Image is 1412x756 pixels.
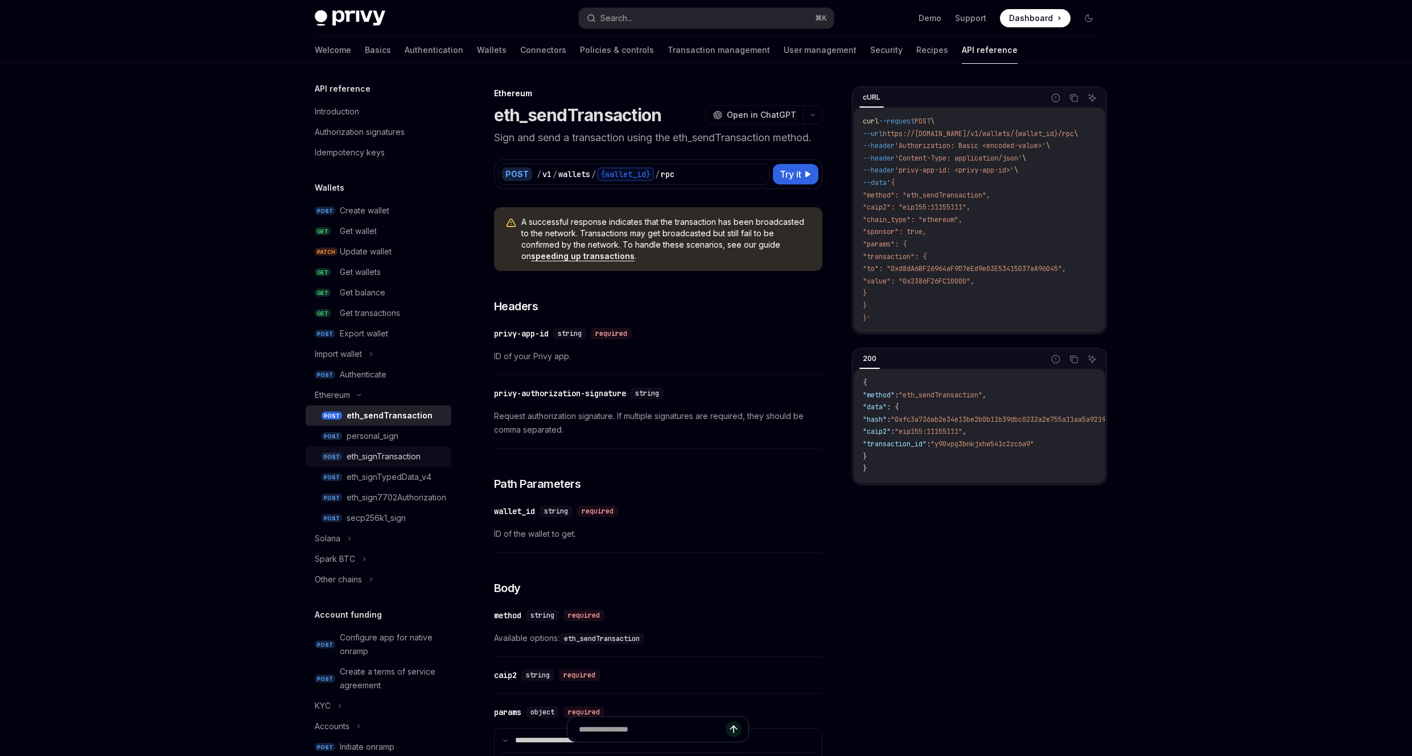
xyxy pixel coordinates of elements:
[863,178,887,187] span: --data
[1000,9,1071,27] a: Dashboard
[863,191,990,200] span: "method": "eth_sendTransaction",
[863,117,879,126] span: curl
[505,217,517,229] svg: Warning
[521,216,811,262] span: A successful response indicates that the transaction has been broadcasted to the network. Transac...
[315,720,349,733] div: Accounts
[322,453,342,461] span: POST
[887,415,891,424] span: :
[494,610,521,621] div: method
[635,389,659,398] span: string
[306,508,451,528] a: POSTsecp256k1_sign
[591,169,596,180] div: /
[727,109,796,121] span: Open in ChatGPT
[315,146,385,159] div: Idempotency keys
[859,91,884,104] div: cURL
[340,306,400,320] div: Get transactions
[306,364,451,385] a: POSTAuthenticate
[544,507,568,516] span: string
[531,251,635,261] a: speeding up transactions
[315,289,331,297] span: GET
[347,491,446,504] div: eth_sign7702Authorization
[306,241,451,262] a: PATCHUpdate wallet
[1085,352,1100,367] button: Ask AI
[1067,352,1081,367] button: Copy the contents from the code block
[494,409,822,437] span: Request authorization signature. If multiple signatures are required, they should be comma separa...
[931,439,1034,449] span: "y90vpg3bnkjxhw541c2zc6a9"
[577,506,618,517] div: required
[863,215,962,224] span: "chain_type": "ethereum",
[870,36,903,64] a: Security
[315,388,350,402] div: Ethereum
[494,527,822,541] span: ID of the wallet to get.
[340,265,381,279] div: Get wallets
[315,105,359,118] div: Introduction
[863,129,883,138] span: --url
[315,573,362,586] div: Other chains
[315,207,335,215] span: POST
[494,388,626,399] div: privy-authorization-signature
[784,36,857,64] a: User management
[863,301,867,310] span: }
[340,327,388,340] div: Export wallet
[306,467,451,487] a: POSTeth_signTypedData_v4
[365,36,391,64] a: Basics
[347,470,431,484] div: eth_signTypedData_v4
[895,141,1046,150] span: 'Authorization: Basic <encoded-value>'
[895,166,1014,175] span: 'privy-app-id: <privy-app-id>'
[668,36,770,64] a: Transaction management
[863,391,895,400] span: "method"
[1014,166,1018,175] span: \
[306,627,451,661] a: POSTConfigure app for native onramp
[863,203,970,212] span: "caip2": "eip155:11155111",
[919,13,941,24] a: Demo
[780,167,801,181] span: Try it
[962,36,1018,64] a: API reference
[315,347,362,361] div: Import wallet
[306,405,451,426] a: POSTeth_sendTransaction
[863,427,891,436] span: "caip2"
[526,671,550,680] span: string
[322,412,342,420] span: POST
[815,14,827,23] span: ⌘ K
[494,476,581,492] span: Path Parameters
[553,169,557,180] div: /
[494,130,822,146] p: Sign and send a transaction using the eth_sendTransaction method.
[558,329,582,338] span: string
[962,427,966,436] span: ,
[494,350,822,363] span: ID of your Privy app.
[306,262,451,282] a: GETGet wallets
[530,611,554,620] span: string
[315,309,331,318] span: GET
[863,154,895,163] span: --header
[563,706,604,718] div: required
[863,277,974,286] span: "value": "0x2386F26FC10000",
[306,122,451,142] a: Authorization signatures
[315,268,331,277] span: GET
[887,178,895,187] span: '{
[315,532,340,545] div: Solana
[1074,129,1078,138] span: \
[597,167,654,181] div: {wallet_id}
[863,141,895,150] span: --header
[863,240,907,249] span: "params": {
[559,633,644,644] code: eth_sendTransaction
[661,169,674,180] div: rpc
[559,669,600,681] div: required
[494,298,538,314] span: Headers
[315,10,385,26] img: dark logo
[306,101,451,122] a: Introduction
[887,402,899,412] span: : {
[863,252,927,261] span: "transaction": {
[322,494,342,502] span: POST
[315,640,335,649] span: POST
[340,286,385,299] div: Get balance
[600,11,632,25] div: Search...
[863,402,887,412] span: "data"
[863,166,895,175] span: --header
[530,708,554,717] span: object
[494,669,517,681] div: caip2
[306,323,451,344] a: POSTExport wallet
[340,740,394,754] div: Initiate onramp
[340,224,377,238] div: Get wallet
[494,506,535,517] div: wallet_id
